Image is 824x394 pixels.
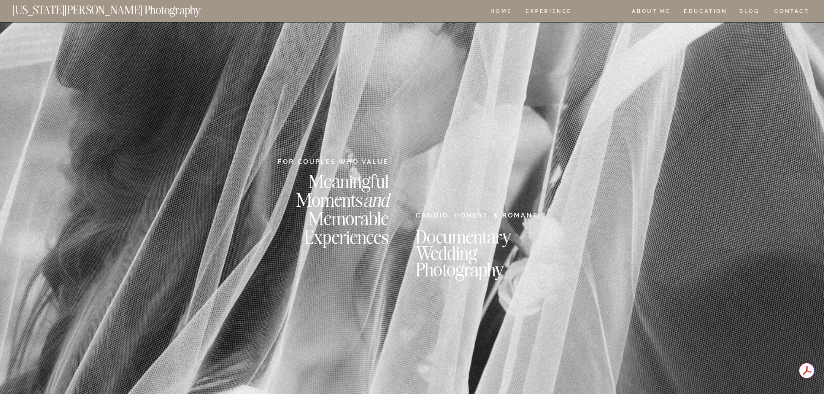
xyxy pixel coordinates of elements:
[416,211,550,224] h2: CANDID, HONEST, & ROMANTIC
[275,157,389,166] h2: FOR COUPLES WHO VALUE
[13,4,230,12] a: [US_STATE][PERSON_NAME] Photography
[774,6,810,16] a: CONTACT
[739,9,760,16] a: BLOG
[416,228,547,272] h2: Documentary Wedding Photography
[526,9,571,16] a: Experience
[286,172,389,246] h2: Meaningful Moments Memorable Experiences
[261,118,564,135] h2: Love Stories, Artfully Documented
[632,9,671,16] a: ABOUT ME
[363,188,389,211] i: and
[489,9,513,16] a: HOME
[683,9,728,16] a: EDUCATION
[585,9,617,16] a: REVIEWS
